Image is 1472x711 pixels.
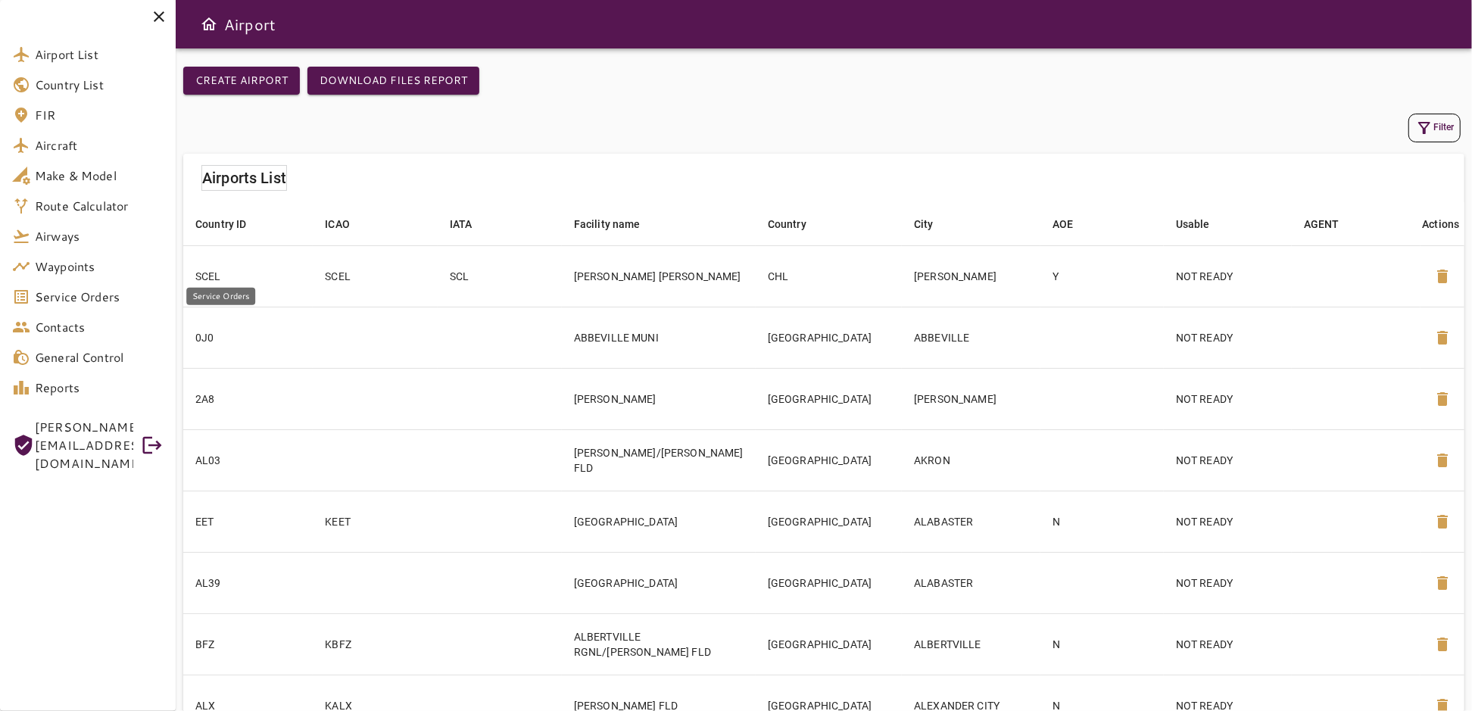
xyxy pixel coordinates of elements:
td: [PERSON_NAME] [PERSON_NAME] [562,245,756,307]
span: delete [1433,513,1452,531]
span: delete [1433,574,1452,592]
span: Country [768,215,826,233]
h6: Airport [224,12,276,36]
div: Country ID [195,215,247,233]
td: ALBERTVILLE RGNL/[PERSON_NAME] FLD [562,613,756,675]
span: Facility name [574,215,660,233]
td: [GEOGRAPHIC_DATA] [756,307,902,368]
span: Aircraft [35,136,164,154]
button: Download Files Report [307,67,479,95]
button: Delete Airport [1424,504,1461,540]
span: AOE [1053,215,1093,233]
button: Delete Airport [1424,381,1461,417]
button: Delete Airport [1424,626,1461,663]
p: NOT READY [1176,269,1280,284]
span: General Control [35,348,164,366]
td: [GEOGRAPHIC_DATA] [562,491,756,552]
div: Country [768,215,806,233]
span: Airways [35,227,164,245]
div: Service Orders [186,288,255,305]
td: N [1040,613,1164,675]
td: SCL [438,245,562,307]
span: Route Calculator [35,197,164,215]
p: NOT READY [1176,514,1280,529]
td: KBFZ [313,613,438,675]
td: AL03 [183,429,313,491]
td: AL39 [183,552,313,613]
td: BFZ [183,613,313,675]
button: Delete Airport [1424,258,1461,295]
div: City [914,215,934,233]
span: Usable [1176,215,1230,233]
span: Country List [35,76,164,94]
td: [GEOGRAPHIC_DATA] [756,491,902,552]
span: delete [1433,267,1452,285]
span: Contacts [35,318,164,336]
span: [PERSON_NAME][EMAIL_ADDRESS][DOMAIN_NAME] [35,418,133,472]
td: [PERSON_NAME] [902,368,1040,429]
button: Create airport [183,67,300,95]
span: Make & Model [35,167,164,185]
td: SCEL [183,245,313,307]
td: ABBEVILLE [902,307,1040,368]
p: NOT READY [1176,330,1280,345]
td: [GEOGRAPHIC_DATA] [756,613,902,675]
td: ALABASTER [902,552,1040,613]
div: ICAO [325,215,350,233]
td: N [1040,491,1164,552]
td: ABBEVILLE MUNI [562,307,756,368]
td: 2A8 [183,368,313,429]
p: NOT READY [1176,453,1280,468]
span: Service Orders [35,288,164,306]
div: Usable [1176,215,1210,233]
span: City [914,215,953,233]
td: [PERSON_NAME]/[PERSON_NAME] FLD [562,429,756,491]
div: IATA [450,215,472,233]
button: Delete Airport [1424,320,1461,356]
p: NOT READY [1176,637,1280,652]
div: AOE [1053,215,1073,233]
span: Reports [35,379,164,397]
td: EET [183,491,313,552]
td: [PERSON_NAME] [562,368,756,429]
span: delete [1433,390,1452,408]
td: KEET [313,491,438,552]
button: Delete Airport [1424,442,1461,479]
p: NOT READY [1176,575,1280,591]
span: delete [1433,635,1452,653]
td: 0J0 [183,307,313,368]
td: CHL [756,245,902,307]
span: FIR [35,106,164,124]
span: Waypoints [35,257,164,276]
button: Delete Airport [1424,565,1461,601]
td: Y [1040,245,1164,307]
td: [GEOGRAPHIC_DATA] [562,552,756,613]
span: IATA [450,215,492,233]
td: [PERSON_NAME] [902,245,1040,307]
td: [GEOGRAPHIC_DATA] [756,368,902,429]
span: ICAO [325,215,370,233]
td: ALBERTVILLE [902,613,1040,675]
h6: Airports List [202,166,286,190]
span: delete [1433,451,1452,469]
button: Filter [1408,114,1461,142]
td: [GEOGRAPHIC_DATA] [756,552,902,613]
span: Airport List [35,45,164,64]
button: Open drawer [194,9,224,39]
div: Facility name [574,215,641,233]
span: delete [1433,329,1452,347]
span: AGENT [1304,215,1359,233]
td: [GEOGRAPHIC_DATA] [756,429,902,491]
span: Country ID [195,215,267,233]
td: SCEL [313,245,438,307]
div: AGENT [1304,215,1339,233]
p: NOT READY [1176,391,1280,407]
td: ALABASTER [902,491,1040,552]
td: AKRON [902,429,1040,491]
